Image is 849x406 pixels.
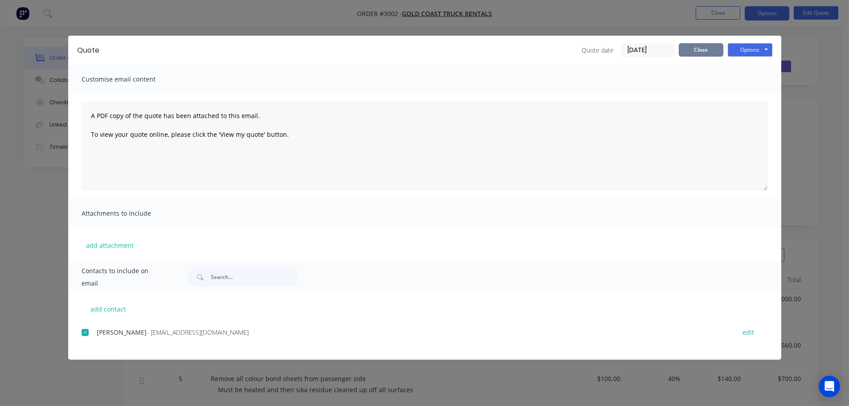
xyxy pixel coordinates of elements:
span: Attachments to include [82,207,180,220]
button: add attachment [82,238,138,252]
span: Customise email content [82,73,180,86]
input: Search... [211,268,299,286]
button: add contact [82,302,135,316]
textarea: A PDF copy of the quote has been attached to this email. To view your quote online, please click ... [82,102,768,191]
button: Options [728,43,772,57]
span: Contacts to include on email [82,265,166,290]
button: Close [679,43,723,57]
span: Quote date [582,45,614,55]
span: [PERSON_NAME] [97,328,147,336]
div: Open Intercom Messenger [819,376,840,397]
div: Quote [77,45,99,56]
button: edit [737,326,759,338]
span: - [EMAIL_ADDRESS][DOMAIN_NAME] [147,328,249,336]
